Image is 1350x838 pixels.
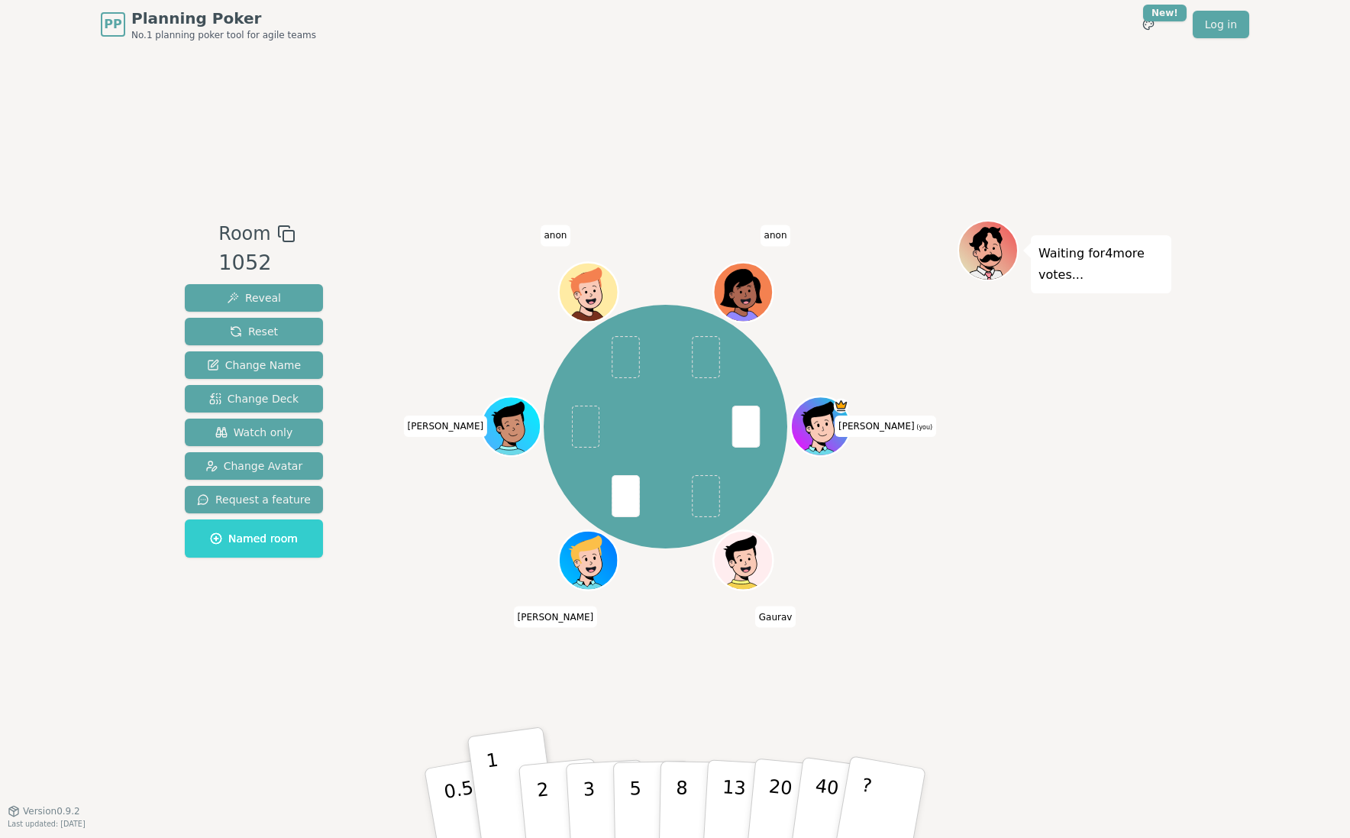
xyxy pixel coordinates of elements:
span: Click to change your name [755,607,796,628]
button: Watch only [185,419,323,446]
div: New! [1143,5,1187,21]
span: Click to change your name [835,416,936,437]
span: Reset [230,324,278,339]
span: Click to change your name [514,607,598,628]
span: Click to change your name [404,416,488,437]
span: Version 0.9.2 [23,805,80,817]
button: Reveal [185,284,323,312]
a: PPPlanning PokerNo.1 planning poker tool for agile teams [101,8,316,41]
span: (you) [915,424,933,431]
span: Room [218,220,270,248]
p: 1 [485,749,508,833]
button: Change Name [185,351,323,379]
span: Watch only [215,425,293,440]
span: Request a feature [197,492,311,507]
span: Last updated: [DATE] [8,820,86,828]
button: Reset [185,318,323,345]
span: Mike is the host [833,399,848,414]
span: Planning Poker [131,8,316,29]
span: Change Avatar [205,458,303,474]
a: Log in [1193,11,1249,38]
button: Click to change your avatar [793,399,848,455]
button: Version0.9.2 [8,805,80,817]
button: Request a feature [185,486,323,513]
p: Waiting for 4 more votes... [1038,243,1164,286]
span: Named room [210,531,298,546]
button: Named room [185,519,323,558]
button: Change Avatar [185,452,323,480]
button: Change Deck [185,385,323,413]
span: Click to change your name [761,225,791,247]
span: Reveal [227,290,281,306]
span: Change Deck [209,391,299,406]
span: PP [104,15,121,34]
span: Change Name [207,358,301,373]
span: No.1 planning poker tool for agile teams [131,29,316,41]
button: New! [1135,11,1162,38]
span: Click to change your name [540,225,570,247]
div: 1052 [218,248,295,279]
